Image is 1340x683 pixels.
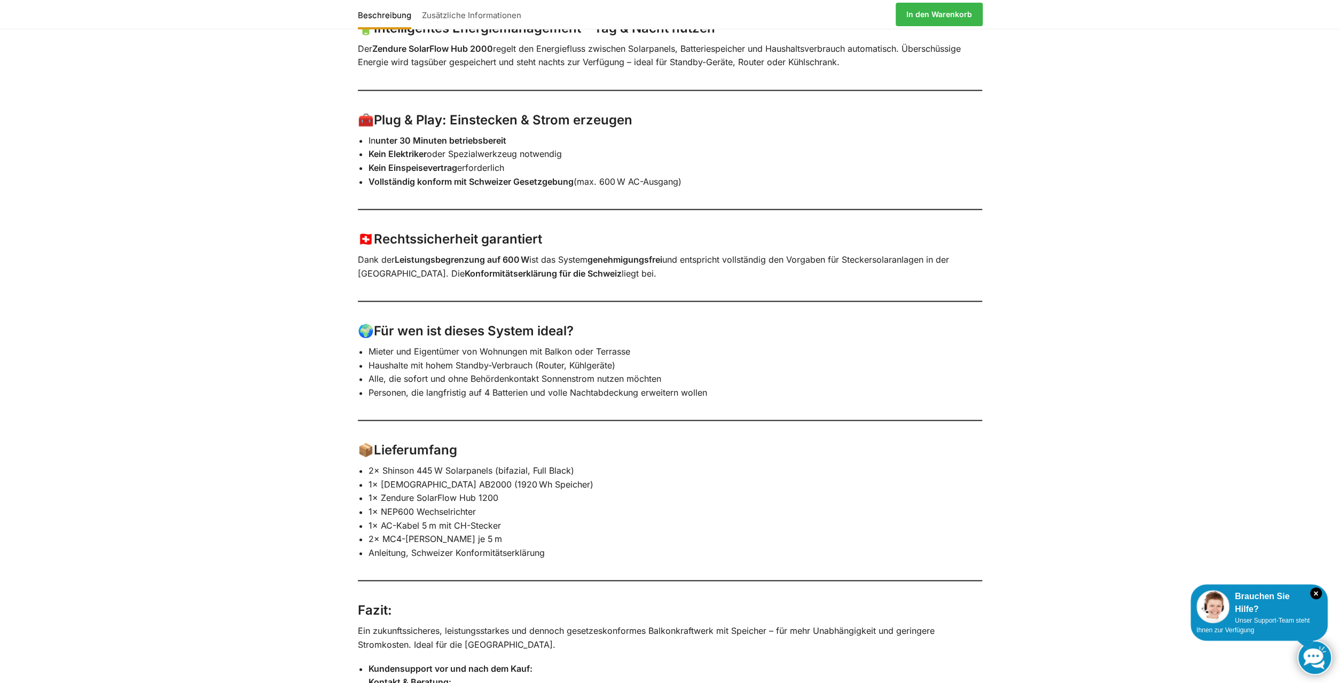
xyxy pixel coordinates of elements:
p: Dank der ist das System und entspricht vollständig den Vorgaben für Steckersolaranlagen in der [G... [358,253,983,280]
strong: Für wen ist dieses System ideal? [374,323,574,339]
li: Anleitung, Schweizer Konformitätserklärung [369,546,983,560]
i: Schließen [1310,587,1322,599]
strong: Kein Einspeisevertrag [369,162,457,173]
strong: Kundensupport vor und nach dem Kauf: [369,663,532,674]
h3: 🇨🇭 [358,230,983,249]
strong: Lieferumfang [374,442,457,458]
strong: Plug & Play: Einstecken & Strom erzeugen [374,112,632,128]
div: Brauchen Sie Hilfe? [1196,590,1322,616]
li: Personen, die langfristig auf 4 Batterien und volle Nachtabdeckung erweitern wollen [369,386,983,400]
li: 1× Zendure SolarFlow Hub 1200 [369,491,983,505]
li: Alle, die sofort und ohne Behördenkontakt Sonnenstrom nutzen möchten [369,372,983,386]
li: 1× [DEMOGRAPHIC_DATA] AB2000 (1920 Wh Speicher) [369,478,983,492]
img: Customer service [1196,590,1229,623]
p: Der regelt den Energiefluss zwischen Solarpanels, Batteriespeicher und Haushaltsverbrauch automat... [358,42,983,69]
h3: 📦 [358,441,983,460]
li: 1× NEP600 Wechselrichter [369,505,983,519]
h3: Fazit: [358,601,983,620]
span: Unser Support-Team steht Ihnen zur Verfügung [1196,617,1310,634]
strong: genehmigungsfrei [587,254,662,265]
strong: Kein Elektriker [369,148,427,159]
h3: 🧰 [358,111,983,130]
strong: Rechtssicherheit garantiert [374,231,542,247]
li: In [369,134,983,148]
strong: Vollständig konform mit Schweizer Gesetzgebung [369,176,574,187]
li: Haushalte mit hohem Standby-Verbrauch (Router, Kühlgeräte) [369,359,983,373]
strong: Zendure SolarFlow Hub 2000 [372,43,493,54]
li: 1× AC-Kabel 5 m mit CH-Stecker [369,519,983,533]
li: 2× Shinson 445 W Solarpanels (bifazial, Full Black) [369,464,983,478]
h3: 🌍 [358,322,983,341]
li: erforderlich [369,161,983,175]
p: Ein zukunftssicheres, leistungsstarkes und dennoch gesetzeskonformes Balkonkraftwerk mit Speicher... [358,624,983,651]
li: oder Spezialwerkzeug notwendig [369,147,983,161]
li: (max. 600 W AC-Ausgang) [369,175,983,189]
strong: unter 30 Minuten betriebsbereit [375,135,506,146]
li: 2× MC4-[PERSON_NAME] je 5 m [369,532,983,546]
strong: Leistungsbegrenzung auf 600 W [395,254,529,265]
li: Mieter und Eigentümer von Wohnungen mit Balkon oder Terrasse [369,345,983,359]
strong: Konformitätserklärung für die Schweiz [465,268,622,279]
